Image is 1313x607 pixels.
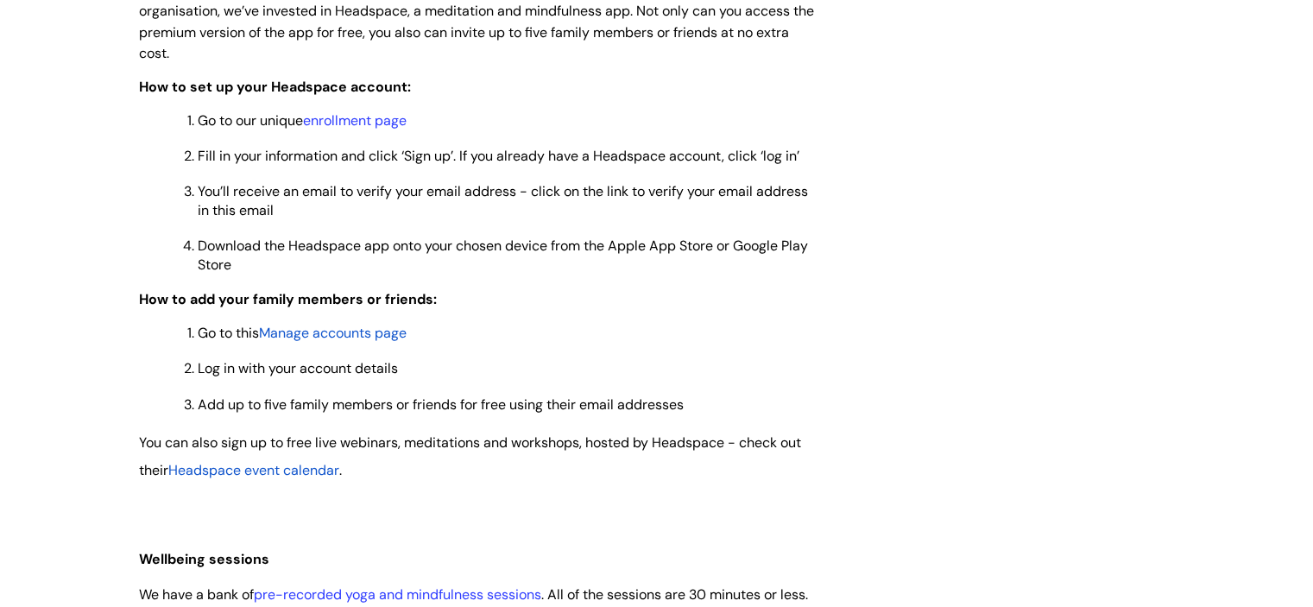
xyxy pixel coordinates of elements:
[139,550,269,568] span: Wellbeing sessions
[139,585,808,604] span: We have a bank of . All of the sessions are 30 minutes or less.
[198,395,684,414] span: Add up to five family members or friends for free using their email addresses
[139,433,801,479] span: You can also sign up to free live webinars, meditations and workshops, hosted by Headspace - chec...
[168,459,339,480] a: Headspace event calendar
[198,359,398,377] span: Log in with your account details
[198,147,799,165] span: Fill in your information and click ‘Sign up’. If you already have a Headspace account, click ‘log...
[139,78,411,96] span: How to set up your Headspace account:
[198,237,808,274] span: Download the Headspace app onto your chosen device from the Apple App Store or Google Play Store
[254,585,541,604] a: pre-recorded yoga and mindfulness sessions
[198,324,259,342] span: Go to this
[303,111,407,130] a: enrollment page
[198,182,808,219] span: You’ll receive an email to verify your email address - click on the link to verify your email add...
[339,461,342,479] span: .
[198,111,407,130] span: Go to our unique
[259,324,407,342] a: Manage accounts page
[168,461,339,479] span: Headspace event calendar
[139,290,437,308] span: How to add your family members or friends:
